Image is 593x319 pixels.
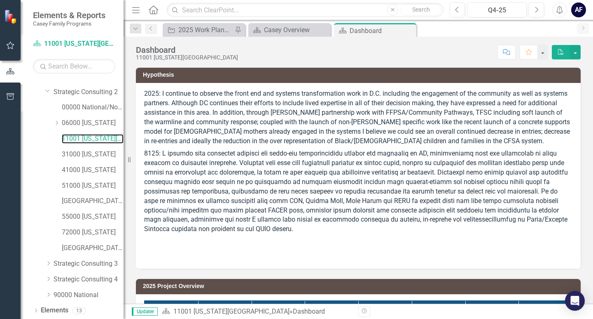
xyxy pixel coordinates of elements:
div: 13 [72,307,86,314]
button: Q4-25 [467,2,527,17]
a: Strategic Consulting 3 [54,259,124,269]
div: 11001 [US_STATE][GEOGRAPHIC_DATA] [136,54,238,61]
a: 41000 [US_STATE] [62,165,124,175]
button: AF [571,2,586,17]
div: Q4-25 [470,5,524,15]
div: Dashboard [136,45,238,54]
a: 06000 [US_STATE] [62,118,124,128]
a: 31000 [US_STATE] [62,150,124,159]
a: Strategic Consulting 2 [54,87,124,97]
a: 2025 Work Plan/QPR [165,25,233,35]
a: 51000 [US_STATE] [62,181,124,191]
a: [GEOGRAPHIC_DATA] [62,243,124,253]
button: Search [400,4,441,16]
input: Search ClearPoint... [167,3,444,17]
div: 2025 Work Plan/QPR [178,25,233,35]
a: 11001 [US_STATE][GEOGRAPHIC_DATA] [62,134,124,144]
a: 11001 [US_STATE][GEOGRAPHIC_DATA] [173,307,289,315]
a: 00000 National/No Jurisdiction (SC2) [62,103,124,112]
div: Open Intercom Messenger [565,291,585,311]
img: ClearPoint Strategy [4,9,19,24]
h3: Hypothesis [143,72,577,78]
input: Search Below... [33,59,115,73]
a: [GEOGRAPHIC_DATA][US_STATE] [62,196,124,206]
span: Updater [132,307,158,316]
p: 8125: L ipsumdo sita consectet adipisci eli seddo-eiu temporincididu utlabor etd magnaaliq en AD,... [144,147,572,236]
span: Search [412,6,430,13]
a: 55000 [US_STATE] [62,212,124,222]
a: Strategic Consulting 4 [54,275,124,284]
span: Elements & Reports [33,10,105,20]
a: 90000 National [54,291,124,300]
a: Elements [41,306,68,315]
a: 72000 [US_STATE] [62,228,124,237]
div: Dashboard [293,307,325,315]
h3: 2025 Project Overview [143,283,577,289]
div: » [162,307,352,317]
a: Casey Overview [250,25,329,35]
small: Casey Family Programs [33,20,105,27]
div: Casey Overview [264,25,329,35]
div: Dashboard [350,26,414,36]
a: 11001 [US_STATE][GEOGRAPHIC_DATA] [33,39,115,49]
p: 2025: I continue to observe the front end and systems transformation work in D.C. including the e... [144,89,572,147]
